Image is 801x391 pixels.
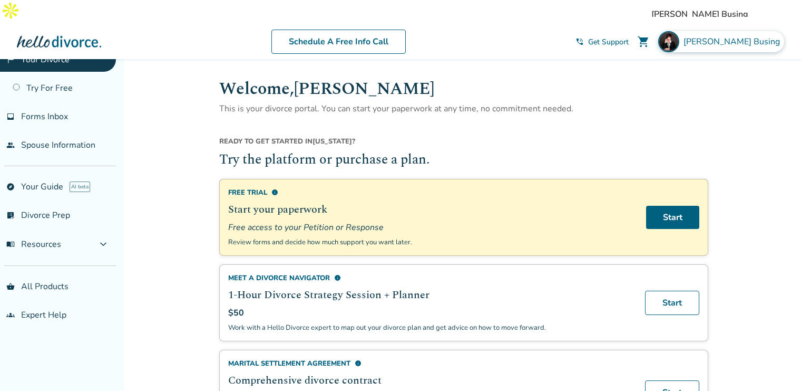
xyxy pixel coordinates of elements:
span: inbox [6,112,15,121]
span: info [334,274,341,281]
span: [PERSON_NAME] Busing [651,8,793,20]
img: Vicky Townsend [658,31,679,52]
p: Review forms and decide how much support you want later. [228,237,633,247]
span: info [271,189,278,196]
h2: Try the platform or purchase a plan. [219,150,708,170]
p: Work with a Hello Divorce expert to map out your divorce plan and get advice on how to move forward. [228,323,632,332]
span: shopping_cart [637,35,650,48]
span: people [6,141,15,149]
h2: 1-Hour Divorce Strategy Session + Planner [228,287,632,303]
div: Free Trial [228,188,633,197]
span: flag_2 [6,55,15,64]
div: Meet a divorce navigator [228,273,632,283]
a: Start [646,206,699,229]
span: AI beta [70,182,90,192]
h1: Welcome, [PERSON_NAME] [219,76,708,102]
span: $50 [228,307,244,319]
span: [PERSON_NAME] Busing [683,36,784,47]
span: phone_in_talk [575,37,584,46]
a: phone_in_talkGet Support [575,37,629,47]
span: shopping_basket [6,282,15,291]
span: Free access to your Petition or Response [228,222,633,233]
h2: Start your paperwork [228,202,633,217]
span: explore [6,183,15,191]
span: Forms Inbox [21,111,68,122]
span: info [355,360,362,367]
span: Get Support [588,37,629,47]
a: Schedule A Free Info Call [271,30,406,54]
span: Resources [6,239,61,250]
iframe: Chat Widget [748,340,801,391]
div: [US_STATE] ? [219,137,708,150]
span: menu_book [6,240,15,249]
span: list_alt_check [6,211,15,220]
div: Marital Settlement Agreement [228,359,632,368]
a: Start [645,291,699,315]
span: groups [6,311,15,319]
span: Ready to get started in [219,137,312,146]
h2: Comprehensive divorce contract [228,373,632,388]
span: expand_more [97,238,110,251]
p: This is your divorce portal. You can start your paperwork at any time, no commitment needed. [219,102,708,116]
